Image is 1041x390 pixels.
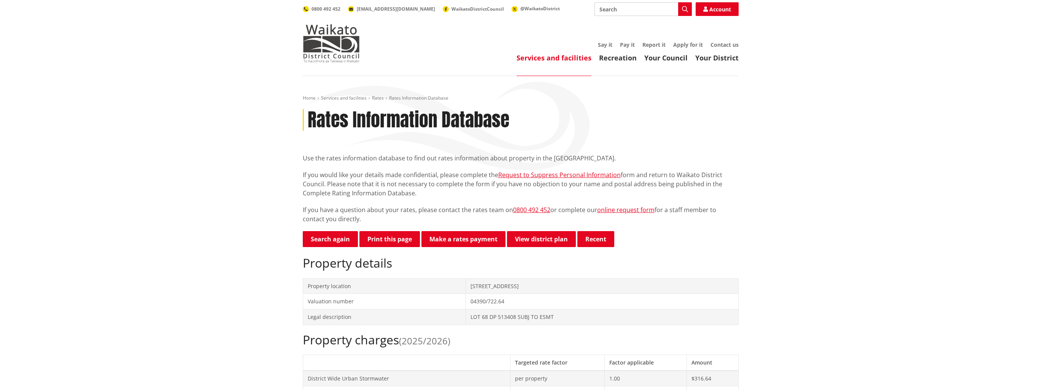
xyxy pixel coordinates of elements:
a: View district plan [507,231,576,247]
a: Say it [598,41,612,48]
span: 0800 492 452 [312,6,340,12]
span: @WaikatoDistrict [520,5,560,12]
a: Rates [372,95,384,101]
a: 0800 492 452 [303,6,340,12]
td: Legal description [303,309,466,325]
td: $316.64 [687,371,738,386]
span: [EMAIL_ADDRESS][DOMAIN_NAME] [357,6,435,12]
h2: Property details [303,256,739,270]
h2: Property charges [303,333,739,347]
a: Your District [695,53,739,62]
td: Valuation number [303,294,466,309]
a: Account [696,2,739,16]
td: Property location [303,278,466,294]
td: LOT 68 DP 513408 SUBJ TO ESMT [466,309,738,325]
td: District Wide Urban Stormwater [303,371,510,386]
a: Services and facilities [517,53,591,62]
a: Make a rates payment [421,231,505,247]
a: WaikatoDistrictCouncil [443,6,504,12]
a: online request form [597,206,655,214]
a: Services and facilities [321,95,367,101]
td: [STREET_ADDRESS] [466,278,738,294]
input: Search input [594,2,692,16]
p: If you have a question about your rates, please contact the rates team on or complete our for a s... [303,205,739,224]
td: per property [510,371,604,386]
nav: breadcrumb [303,95,739,101]
span: (2025/2026) [399,335,450,347]
a: @WaikatoDistrict [512,5,560,12]
button: Print this page [359,231,420,247]
span: Rates Information Database [389,95,448,101]
td: 1.00 [604,371,687,386]
a: Pay it [620,41,635,48]
img: Waikato District Council - Te Kaunihera aa Takiwaa o Waikato [303,24,360,62]
th: Targeted rate factor [510,355,604,370]
span: WaikatoDistrictCouncil [451,6,504,12]
a: Contact us [710,41,739,48]
h1: Rates Information Database [308,109,509,131]
a: [EMAIL_ADDRESS][DOMAIN_NAME] [348,6,435,12]
a: Request to Suppress Personal Information [498,171,621,179]
a: Your Council [644,53,688,62]
p: If you would like your details made confidential, please complete the form and return to Waikato ... [303,170,739,198]
a: Search again [303,231,358,247]
a: Home [303,95,316,101]
th: Factor applicable [604,355,687,370]
a: Recreation [599,53,637,62]
a: 0800 492 452 [513,206,550,214]
th: Amount [687,355,738,370]
td: 04390/722.64 [466,294,738,309]
button: Recent [577,231,614,247]
a: Report it [642,41,666,48]
a: Apply for it [673,41,703,48]
p: Use the rates information database to find out rates information about property in the [GEOGRAPHI... [303,154,739,163]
